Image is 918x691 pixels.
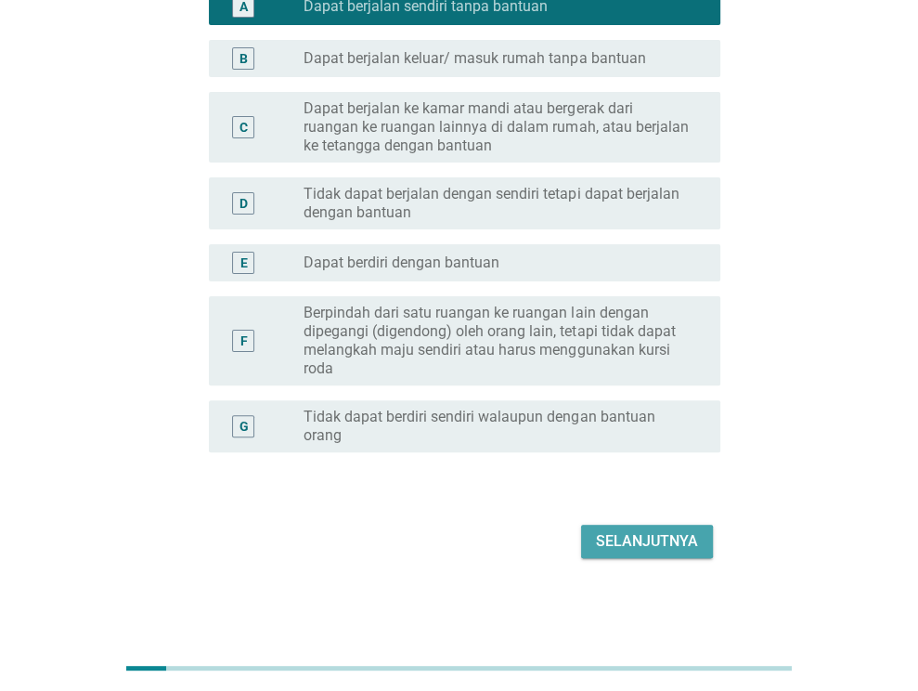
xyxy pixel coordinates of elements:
div: G [239,416,248,436]
label: Tidak dapat berjalan dengan sendiri tetapi dapat berjalan dengan bantuan [304,185,691,222]
label: Dapat berjalan ke kamar mandi atau bergerak dari ruangan ke ruangan lainnya di dalam rumah, atau ... [304,99,691,155]
div: C [239,117,248,137]
div: D [239,193,248,213]
div: E [239,253,247,272]
button: Selanjutnya [581,525,713,558]
label: Dapat berdiri dengan bantuan [304,254,499,272]
div: Selanjutnya [596,530,698,553]
label: Tidak dapat berdiri sendiri walaupun dengan bantuan orang [304,408,691,445]
div: B [239,48,248,68]
label: Berpindah dari satu ruangan ke ruangan lain dengan dipegangi (digendong) oleh orang lain, tetapi ... [304,304,691,378]
div: F [239,331,247,350]
label: Dapat berjalan keluar/ masuk rumah tanpa bantuan [304,49,645,68]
